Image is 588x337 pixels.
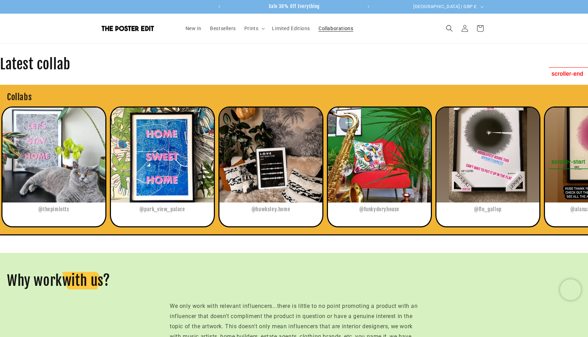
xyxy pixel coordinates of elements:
[328,108,431,203] img: 209340395_195896845787175_8967785535986933148_n.jpg
[252,206,290,213] h4: @hawksley.home
[7,271,581,290] h1: Why work ?
[314,21,357,36] a: Collaborations
[436,108,539,203] img: 1618237061483.jpg
[62,272,103,289] span: with us
[327,106,432,228] li: 4 of 38
[140,206,185,213] h4: @park_view_palace
[181,21,206,36] a: New In
[210,25,236,32] span: Bestsellers
[560,279,581,300] iframe: Chatra live chat
[99,23,174,34] a: The Poster Edit
[7,92,32,103] h2: Collabs
[359,206,399,213] h4: @funkydoryhouse
[318,25,353,32] span: Collaborations
[272,25,310,32] span: Limited Editions
[413,3,477,10] span: [GEOGRAPHIC_DATA] | GBP £
[101,26,154,31] img: The Poster Edit
[435,106,540,228] li: 5 of 38
[110,106,215,228] li: 2 of 38
[268,21,314,36] a: Limited Editions
[240,21,268,36] summary: Prints
[244,25,259,32] span: Prints
[2,108,105,203] img: 209013229_358108909002977_6416735727756802346_n.jpg
[442,21,457,36] summary: Search
[1,106,106,228] li: 1 of 38
[474,206,502,213] h4: @flo_gallop
[269,4,320,9] span: Sale 30% Off Everything
[38,206,69,213] h4: @thepimlotts
[219,108,322,203] img: 1620599588003.jpg
[218,106,323,228] li: 3 of 38
[185,25,202,32] span: New In
[206,21,240,36] a: Bestsellers
[111,108,214,203] img: 199955123_382236409897348_3238463282456657810_n.jpg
